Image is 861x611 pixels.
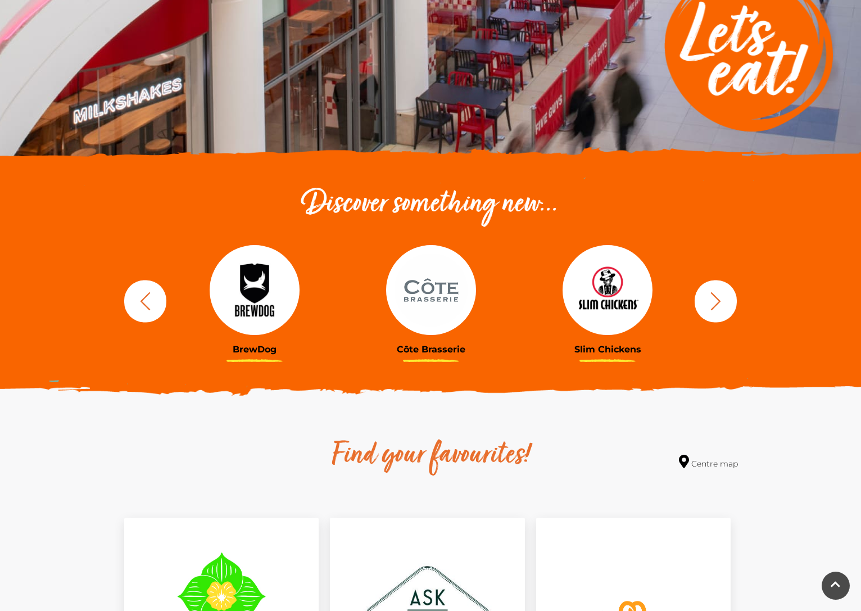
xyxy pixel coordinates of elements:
[175,344,334,355] h3: BrewDog
[225,438,636,474] h2: Find your favourites!
[679,455,738,470] a: Centre map
[528,245,687,355] a: Slim Chickens
[119,187,742,223] h2: Discover something new...
[175,245,334,355] a: BrewDog
[351,245,511,355] a: Côte Brasserie
[528,344,687,355] h3: Slim Chickens
[351,344,511,355] h3: Côte Brasserie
